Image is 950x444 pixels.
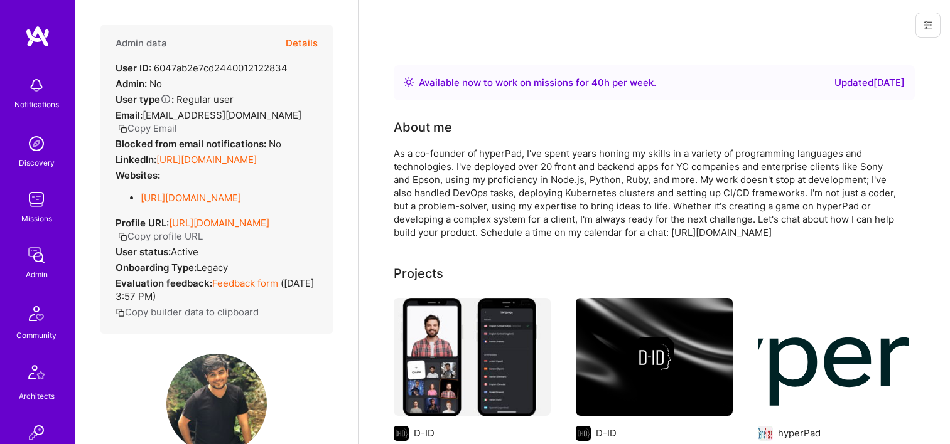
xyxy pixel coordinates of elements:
[141,192,241,204] a: [URL][DOMAIN_NAME]
[24,131,49,156] img: discovery
[118,230,203,243] button: Copy profile URL
[116,77,162,90] div: No
[758,298,915,416] img: hyperPad
[24,187,49,212] img: teamwork
[116,154,156,166] strong: LinkedIn:
[591,77,604,88] span: 40
[394,118,452,137] div: About me
[156,154,257,166] a: [URL][DOMAIN_NAME]
[118,124,127,134] i: icon Copy
[143,109,301,121] span: [EMAIL_ADDRESS][DOMAIN_NAME]
[116,308,125,317] i: icon Copy
[21,359,51,389] img: Architects
[21,299,51,329] img: Community
[26,268,48,281] div: Admin
[116,305,259,319] button: Copy builder data to clipboard
[286,25,318,61] button: Details
[778,426,821,440] div: hyperPad
[19,389,55,403] div: Architects
[116,138,269,150] strong: Blocked from email notifications:
[160,93,171,105] i: Help
[394,298,551,416] img: D-ID Mobile Studio App
[116,109,143,121] strong: Email:
[212,277,278,289] a: Feedback form
[24,73,49,98] img: bell
[414,426,435,440] div: D-ID
[634,337,674,377] img: Company logo
[19,156,55,169] div: Discovery
[394,147,896,239] div: As a co-founder of hyperPad, I've spent years honing my skills in a variety of programming langua...
[404,77,414,87] img: Availability
[14,98,59,111] div: Notifications
[16,329,57,342] div: Community
[576,426,591,441] img: Company logo
[116,93,174,105] strong: User type :
[197,262,228,273] span: legacy
[116,38,167,49] h4: Admin data
[25,25,50,48] img: logo
[116,137,281,151] div: No
[116,277,212,289] strong: Evaluation feedback:
[116,61,288,75] div: 6047ab2e7cd2440012122834
[758,426,773,441] img: Company logo
[21,212,52,225] div: Missions
[118,122,177,135] button: Copy Email
[116,262,197,273] strong: Onboarding Type:
[116,217,169,229] strong: Profile URL:
[394,426,409,441] img: Company logo
[394,264,443,283] div: Projects
[596,426,617,440] div: D-ID
[116,277,318,303] div: ( [DATE] 3:57 PM )
[834,75,905,90] div: Updated [DATE]
[116,93,234,106] div: Regular user
[169,217,269,229] a: [URL][DOMAIN_NAME]
[419,75,656,90] div: Available now to work on missions for h per week .
[171,246,198,258] span: Active
[116,78,147,90] strong: Admin:
[116,62,151,74] strong: User ID:
[118,232,127,241] i: icon Copy
[24,243,49,268] img: admin teamwork
[116,169,160,181] strong: Websites:
[576,298,733,416] img: cover
[116,246,171,258] strong: User status:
